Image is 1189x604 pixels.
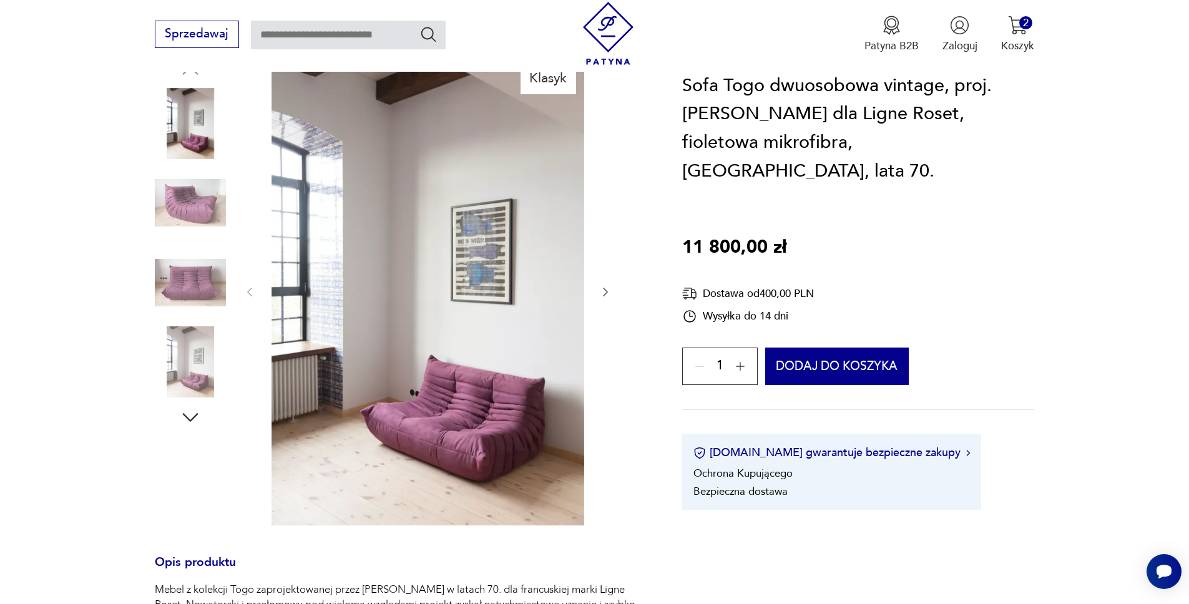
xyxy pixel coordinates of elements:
[419,25,438,43] button: Szukaj
[1147,554,1182,589] iframe: Smartsupp widget button
[942,16,977,53] button: Zaloguj
[577,2,640,65] img: Patyna - sklep z meblami i dekoracjami vintage
[521,62,576,94] div: Klasyk
[864,16,919,53] a: Ikona medaluPatyna B2B
[942,39,977,53] p: Zaloguj
[155,247,226,318] img: Zdjęcie produktu Sofa Togo dwuosobowa vintage, proj. M. Ducaroy dla Ligne Roset, fioletowa mikrof...
[693,466,793,480] li: Ochrona Kupującego
[765,348,909,386] button: Dodaj do koszyka
[155,326,226,397] img: Zdjęcie produktu Sofa Togo dwuosobowa vintage, proj. M. Ducaroy dla Ligne Roset, fioletowa mikrof...
[155,21,239,48] button: Sprzedawaj
[155,88,226,159] img: Zdjęcie produktu Sofa Togo dwuosobowa vintage, proj. M. Ducaroy dla Ligne Roset, fioletowa mikrof...
[693,445,970,460] button: [DOMAIN_NAME] gwarantuje bezpieczne zakupy
[682,286,814,301] div: Dostawa od 400,00 PLN
[717,362,723,372] span: 1
[155,558,647,583] h3: Opis produktu
[682,72,1034,185] h1: Sofa Togo dwuosobowa vintage, proj. [PERSON_NAME] dla Ligne Roset, fioletowa mikrofibra, [GEOGRAP...
[693,447,706,459] img: Ikona certyfikatu
[966,450,970,456] img: Ikona strzałki w prawo
[950,16,969,35] img: Ikonka użytkownika
[864,39,919,53] p: Patyna B2B
[864,16,919,53] button: Patyna B2B
[682,286,697,301] img: Ikona dostawy
[155,167,226,238] img: Zdjęcie produktu Sofa Togo dwuosobowa vintage, proj. M. Ducaroy dla Ligne Roset, fioletowa mikrof...
[1001,39,1034,53] p: Koszyk
[682,233,786,262] p: 11 800,00 zł
[1001,16,1034,53] button: 2Koszyk
[693,484,788,499] li: Bezpieczna dostawa
[1008,16,1027,35] img: Ikona koszyka
[682,309,814,324] div: Wysyłka do 14 dni
[272,57,584,525] img: Zdjęcie produktu Sofa Togo dwuosobowa vintage, proj. M. Ducaroy dla Ligne Roset, fioletowa mikrof...
[882,16,901,35] img: Ikona medalu
[155,30,239,40] a: Sprzedawaj
[1019,16,1032,29] div: 2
